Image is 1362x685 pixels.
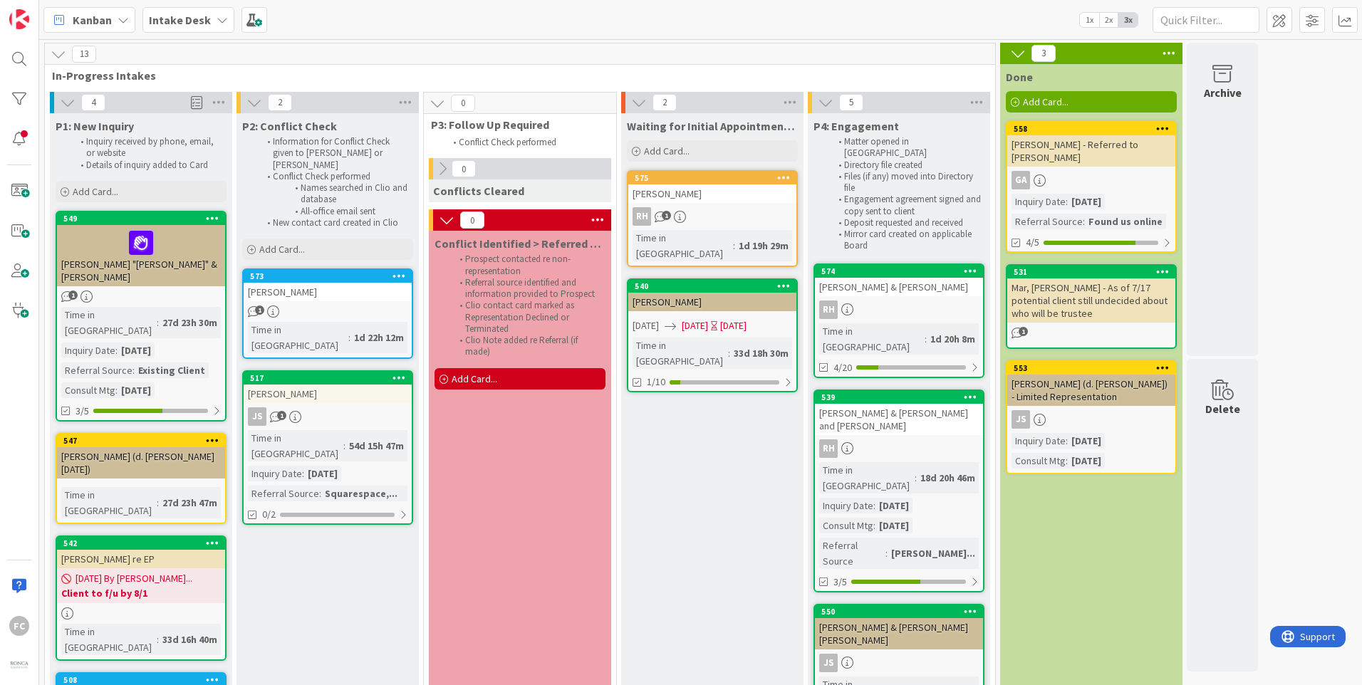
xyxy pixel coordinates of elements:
a: 549[PERSON_NAME] "[PERSON_NAME]" & [PERSON_NAME]Time in [GEOGRAPHIC_DATA]:27d 23h 30mInquiry Date... [56,211,227,422]
span: 2 [653,94,677,111]
li: Directory file created [831,160,982,171]
div: 575 [628,172,796,184]
span: : [319,486,321,501]
div: 574 [815,265,983,278]
div: Existing Client [135,362,209,378]
span: 1/10 [647,375,665,389]
div: FC [9,616,29,636]
div: 1d 20h 8m [927,331,979,347]
div: 531 [1007,266,1175,278]
div: 33d 16h 40m [159,632,221,647]
span: : [925,331,927,347]
div: Inquiry Date [819,498,873,513]
div: Found us online [1085,214,1166,229]
div: 547[PERSON_NAME] (d. [PERSON_NAME] [DATE]) [57,434,225,479]
div: 547 [63,436,225,446]
span: : [1066,194,1068,209]
div: 547 [57,434,225,447]
span: 0 [451,95,475,112]
span: 1 [68,291,78,300]
div: 558 [1007,122,1175,135]
div: 542[PERSON_NAME] re EP [57,537,225,568]
span: P2: Conflict Check [242,119,337,133]
span: : [115,342,118,358]
span: : [885,545,888,561]
span: Conflict Identified > Referred or Declined [435,236,605,251]
li: Inquiry received by phone, email, or website [73,136,224,160]
div: Time in [GEOGRAPHIC_DATA] [248,430,343,461]
li: Conflict Check performed [259,171,411,182]
div: [PERSON_NAME]... [888,545,979,561]
span: 1x [1080,13,1099,27]
span: : [728,345,730,361]
li: All-office email sent [259,206,411,217]
div: Squarespace,... [321,486,401,501]
div: [PERSON_NAME] "[PERSON_NAME]" & [PERSON_NAME] [57,225,225,286]
div: 573[PERSON_NAME] [244,270,412,301]
div: Consult Mtg [819,518,873,533]
span: Waiting for Initial Appointment/ Conference [627,119,798,133]
div: Referral Source [1012,214,1083,229]
span: Add Card... [73,185,118,198]
span: 1 [1019,327,1028,336]
div: 542 [57,537,225,550]
a: 547[PERSON_NAME] (d. [PERSON_NAME] [DATE])Time in [GEOGRAPHIC_DATA]:27d 23h 47m [56,433,227,524]
div: GA [1007,171,1175,189]
div: 553[PERSON_NAME] (d. [PERSON_NAME]) - Limited Representation [1007,362,1175,406]
div: 517[PERSON_NAME] [244,372,412,403]
div: Inquiry Date [61,342,115,358]
div: 550[PERSON_NAME] & [PERSON_NAME] [PERSON_NAME] [815,605,983,649]
li: Details of inquiry added to Card [73,160,224,171]
span: 13 [72,46,96,63]
div: 558[PERSON_NAME] - Referred to [PERSON_NAME] [1007,122,1175,167]
span: : [157,495,159,511]
span: Add Card... [1023,95,1069,108]
div: 540[PERSON_NAME] [628,280,796,311]
span: Add Card... [644,145,690,157]
a: 531Mar, [PERSON_NAME] - As of 7/17 potential client still undecided about who will be trustee [1006,264,1177,349]
span: : [915,470,917,486]
span: : [1066,433,1068,449]
div: Referral Source [819,538,885,569]
div: JS [244,407,412,426]
li: Clio contact card marked as Representation Declined or Terminated [452,300,603,335]
span: Kanban [73,11,112,28]
div: JS [248,407,266,426]
span: 4/20 [833,360,852,375]
li: Names searched in Clio and database [259,182,411,206]
span: : [873,498,875,513]
span: 1 [255,305,264,315]
li: New contact card created in Clio [259,217,411,229]
div: 575 [635,173,796,183]
div: Inquiry Date [248,466,302,481]
li: Deposit requested and received [831,217,982,229]
a: 553[PERSON_NAME] (d. [PERSON_NAME]) - Limited RepresentationJSInquiry Date:[DATE]Consult Mtg:[DATE] [1006,360,1177,474]
span: 0/2 [262,507,276,522]
div: [DATE] [1068,433,1105,449]
div: 553 [1014,363,1175,373]
div: [DATE] [875,518,913,533]
input: Quick Filter... [1153,7,1259,33]
a: 517[PERSON_NAME]JSTime in [GEOGRAPHIC_DATA]:54d 15h 47mInquiry Date:[DATE]Referral Source:Squares... [242,370,413,525]
span: : [115,382,118,398]
a: 575[PERSON_NAME]RHTime in [GEOGRAPHIC_DATA]:1d 19h 29m [627,170,798,267]
div: Referral Source [248,486,319,501]
div: [DATE] [875,498,913,513]
span: P1: New Inquiry [56,119,134,133]
span: Support [30,2,65,19]
div: [DATE] [720,318,747,333]
div: Time in [GEOGRAPHIC_DATA] [633,338,728,369]
div: [PERSON_NAME] - Referred to [PERSON_NAME] [1007,135,1175,167]
img: Visit kanbanzone.com [9,9,29,29]
div: [PERSON_NAME] & [PERSON_NAME] and [PERSON_NAME] [815,404,983,435]
span: 0 [452,160,476,177]
li: Mirror card created on applicable Board [831,229,982,252]
a: 573[PERSON_NAME]Time in [GEOGRAPHIC_DATA]:1d 22h 12m [242,268,413,359]
div: 549[PERSON_NAME] "[PERSON_NAME]" & [PERSON_NAME] [57,212,225,286]
div: [PERSON_NAME] & [PERSON_NAME] [PERSON_NAME] [815,618,983,649]
div: [PERSON_NAME] & [PERSON_NAME] [815,278,983,296]
span: P3: Follow Up Required [431,117,598,132]
span: 3/5 [76,404,89,419]
span: : [302,466,304,481]
div: Time in [GEOGRAPHIC_DATA] [633,230,733,261]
